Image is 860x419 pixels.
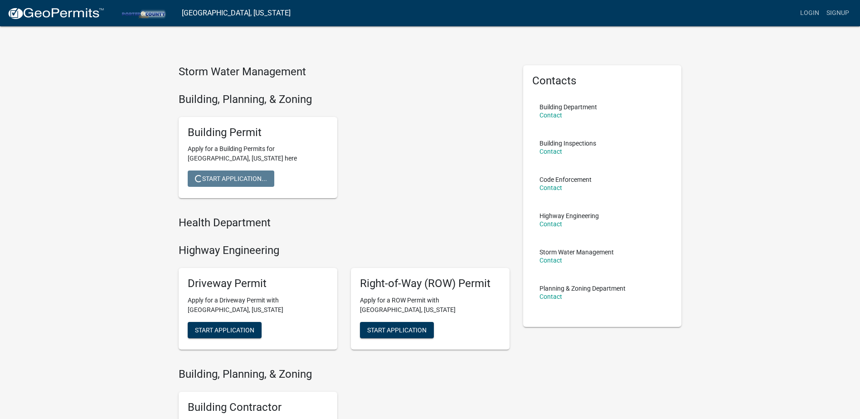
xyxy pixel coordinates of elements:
[539,104,597,110] p: Building Department
[797,5,823,22] a: Login
[188,296,328,315] p: Apply for a Driveway Permit with [GEOGRAPHIC_DATA], [US_STATE]
[539,213,599,219] p: Highway Engineering
[188,401,328,414] h5: Building Contractor
[188,126,328,139] h5: Building Permit
[539,148,562,155] a: Contact
[539,220,562,228] a: Contact
[179,216,510,229] h4: Health Department
[179,65,510,78] h4: Storm Water Management
[539,176,592,183] p: Code Enforcement
[188,277,328,290] h5: Driveway Permit
[188,322,262,338] button: Start Application
[188,171,274,187] button: Start Application...
[532,74,673,88] h5: Contacts
[179,368,510,381] h4: Building, Planning, & Zoning
[539,249,614,255] p: Storm Water Management
[539,257,562,264] a: Contact
[539,184,562,191] a: Contact
[195,326,254,333] span: Start Application
[179,93,510,106] h4: Building, Planning, & Zoning
[367,326,427,333] span: Start Application
[182,5,291,21] a: [GEOGRAPHIC_DATA], [US_STATE]
[179,244,510,257] h4: Highway Engineering
[360,322,434,338] button: Start Application
[539,293,562,300] a: Contact
[360,296,500,315] p: Apply for a ROW Permit with [GEOGRAPHIC_DATA], [US_STATE]
[112,7,175,19] img: Porter County, Indiana
[539,285,626,292] p: Planning & Zoning Department
[360,277,500,290] h5: Right-of-Way (ROW) Permit
[539,140,596,146] p: Building Inspections
[539,112,562,119] a: Contact
[195,175,267,182] span: Start Application...
[188,144,328,163] p: Apply for a Building Permits for [GEOGRAPHIC_DATA], [US_STATE] here
[823,5,853,22] a: Signup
